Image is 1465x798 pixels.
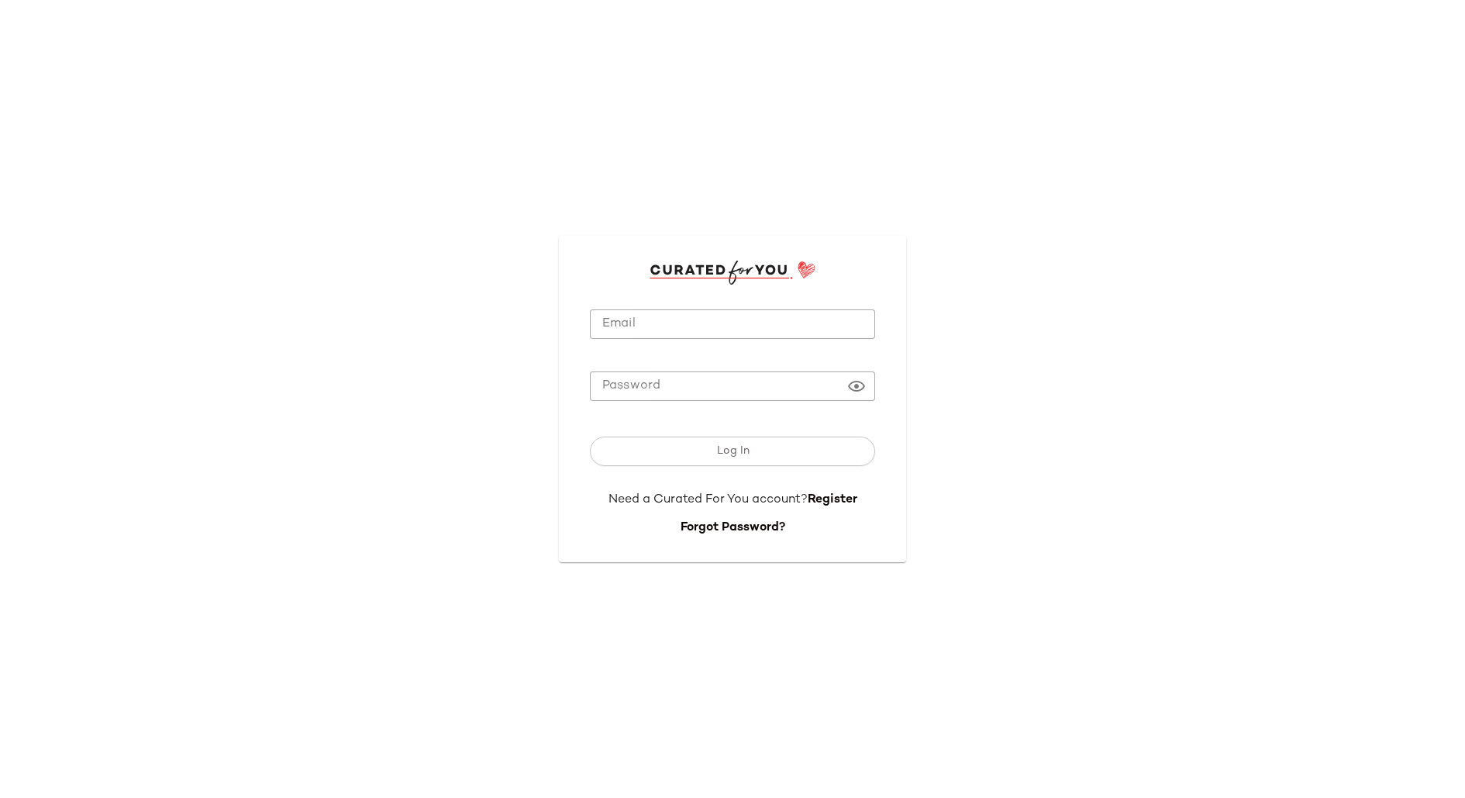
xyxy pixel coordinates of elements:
[681,521,785,534] a: Forgot Password?
[590,437,875,466] button: Log In
[715,445,749,458] span: Log In
[608,493,808,506] span: Need a Curated For You account?
[650,261,816,284] img: cfy_login_logo.DGdB1djN.svg
[808,493,857,506] a: Register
